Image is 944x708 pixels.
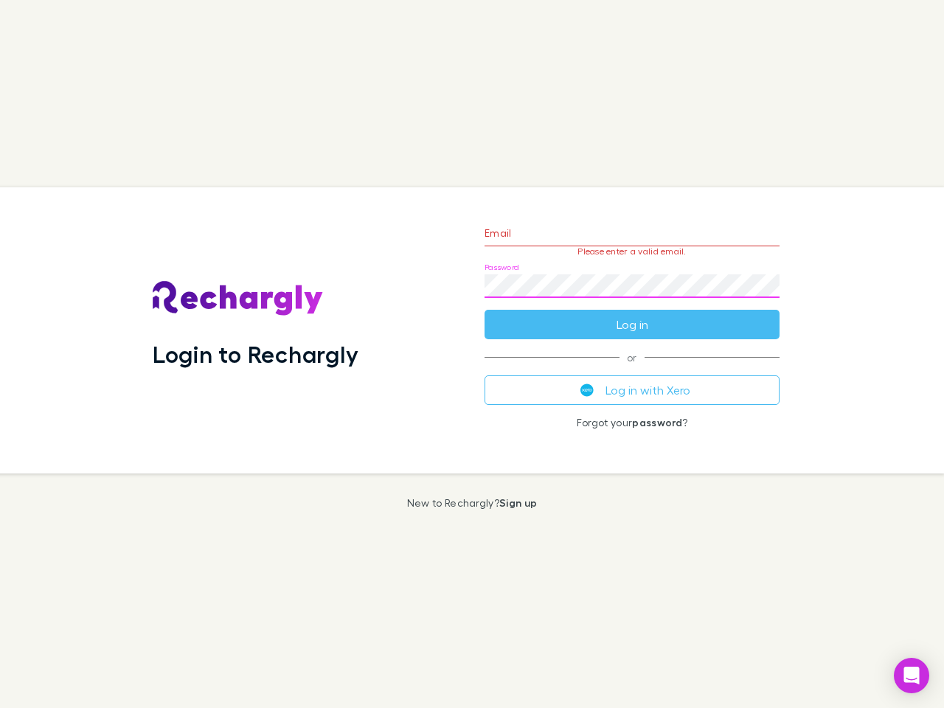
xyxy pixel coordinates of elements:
[499,496,537,509] a: Sign up
[153,340,358,368] h1: Login to Rechargly
[485,417,780,428] p: Forgot your ?
[485,310,780,339] button: Log in
[485,246,780,257] p: Please enter a valid email.
[894,658,929,693] div: Open Intercom Messenger
[153,281,324,316] img: Rechargly's Logo
[485,262,519,273] label: Password
[485,375,780,405] button: Log in with Xero
[485,357,780,358] span: or
[632,416,682,428] a: password
[580,383,594,397] img: Xero's logo
[407,497,538,509] p: New to Rechargly?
